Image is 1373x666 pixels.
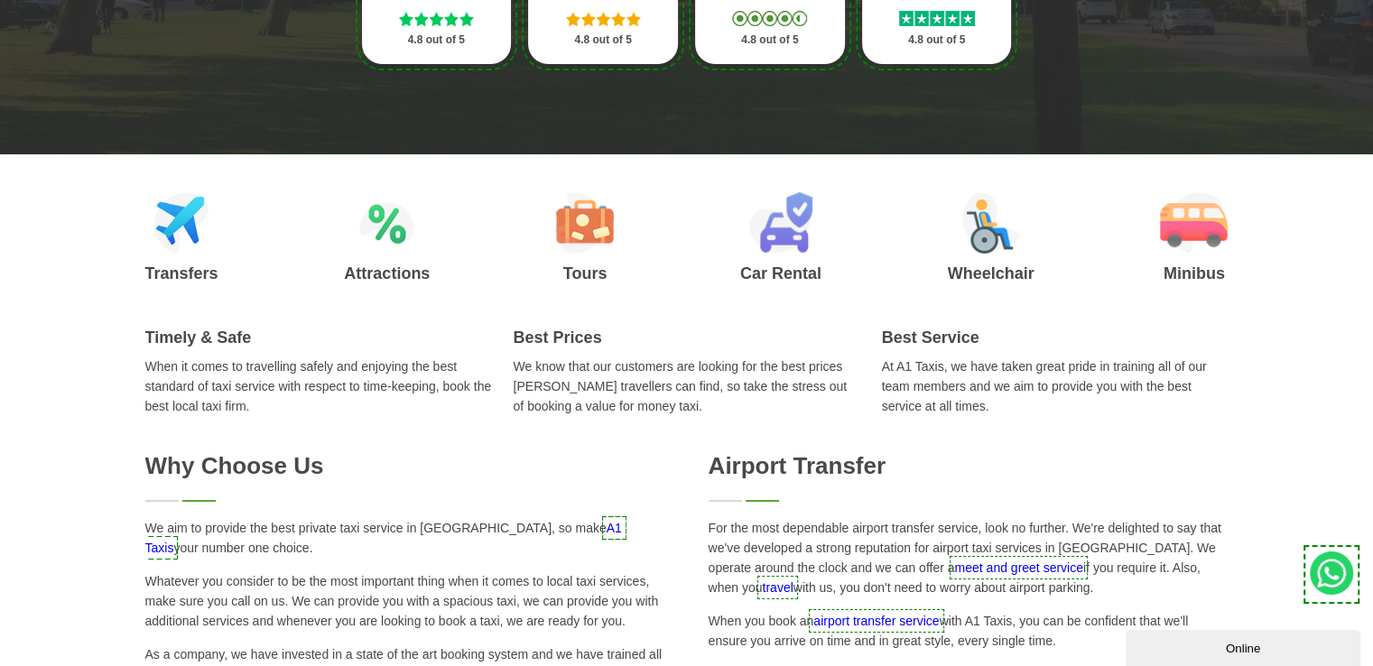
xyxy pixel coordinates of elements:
[382,29,492,51] p: 4.8 out of 5
[1126,626,1364,666] iframe: chat widget
[962,192,1020,254] img: Wheelchair
[145,265,218,282] h3: Transfers
[882,29,992,51] p: 4.8 out of 5
[882,356,1229,416] p: At A1 Taxis, we have taken great pride in training all of our team members and we aim to provide ...
[145,518,665,558] p: We aim to provide the best private taxi service in [GEOGRAPHIC_DATA], so make your number one cho...
[145,571,665,631] p: Whatever you consider to be the most important thing when it comes to local taxi services, make s...
[154,192,209,254] img: Airport Transfers
[762,580,793,595] a: travel
[556,192,614,254] img: Tours
[344,265,430,282] h3: Attractions
[954,560,1082,575] a: meet and greet service
[882,328,1229,347] h2: Best Service
[748,192,812,254] img: Car Rental
[709,518,1229,597] p: For the most dependable airport transfer service, look no further. We're delighted to say that we...
[709,452,1229,480] h2: Airport Transfer
[715,29,825,51] p: 4.8 out of 5
[556,265,614,282] h3: Tours
[1160,192,1228,254] img: Minibus
[145,521,622,555] a: A1 Taxis
[709,611,1229,651] p: When you book an with A1 Taxis, you can be confident that we'll ensure you arrive on time and in ...
[740,265,821,282] h3: Car Rental
[399,12,474,26] img: Stars
[145,452,665,480] h2: Why Choose Us
[899,11,975,26] img: Stars
[514,328,860,347] h2: Best Prices
[145,328,492,347] h2: Timely & Safe
[359,192,414,254] img: Attractions
[514,356,860,416] p: We know that our customers are looking for the best prices [PERSON_NAME] travellers can find, so ...
[548,29,658,51] p: 4.8 out of 5
[566,12,641,26] img: Stars
[813,614,939,628] a: airport transfer service
[948,265,1034,282] h3: Wheelchair
[145,356,492,416] p: When it comes to travelling safely and enjoying the best standard of taxi service with respect to...
[732,11,807,26] img: Stars
[1160,265,1228,282] h3: Minibus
